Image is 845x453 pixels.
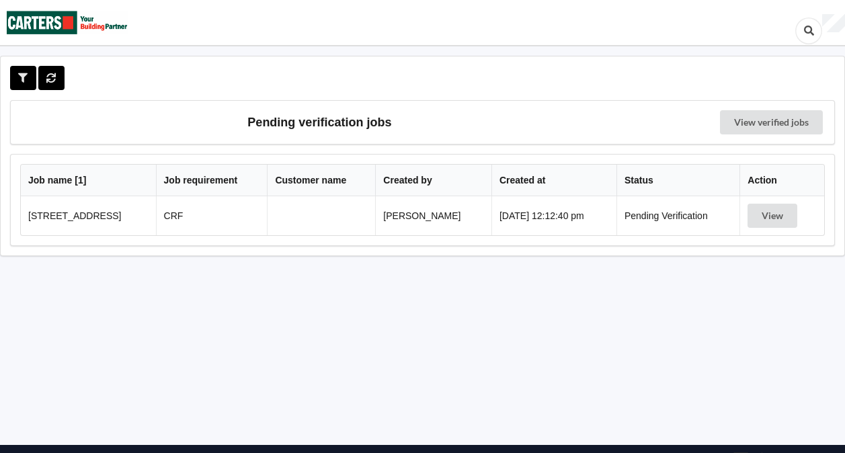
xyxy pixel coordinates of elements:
[616,196,739,235] td: Pending Verification
[156,196,268,235] td: CRF
[375,196,491,235] td: [PERSON_NAME]
[491,165,616,196] th: Created at
[267,165,375,196] th: Customer name
[748,210,800,221] a: View
[616,165,739,196] th: Status
[491,196,616,235] td: [DATE] 12:12:40 pm
[720,110,823,134] a: View verified jobs
[156,165,268,196] th: Job requirement
[739,165,824,196] th: Action
[21,196,156,235] td: [STREET_ADDRESS]
[21,165,156,196] th: Job name [ 1 ]
[7,1,128,44] img: Carters
[375,165,491,196] th: Created by
[822,14,845,33] div: User Profile
[748,204,797,228] button: View
[20,110,619,134] h3: Pending verification jobs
